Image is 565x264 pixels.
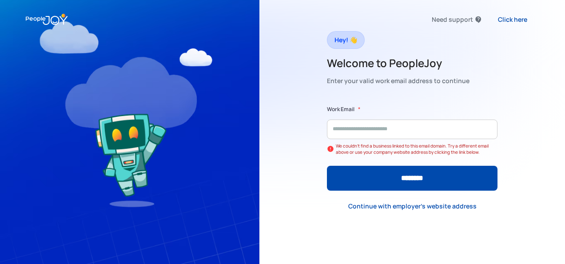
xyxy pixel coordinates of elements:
h2: Welcome to PeopleJoy [327,56,470,70]
a: Continue with employer's website address [341,197,484,216]
div: We couldn't find a business linked to this email domain. Try a different email above or use your ... [336,143,497,155]
label: Work Email [327,105,354,114]
div: Continue with employer's website address [348,202,477,211]
div: Need support [432,13,473,26]
a: Click here [491,11,534,29]
div: Hey! 👋 [334,34,357,46]
div: Click here [498,15,527,24]
div: Enter your valid work email address to continue [327,75,470,87]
